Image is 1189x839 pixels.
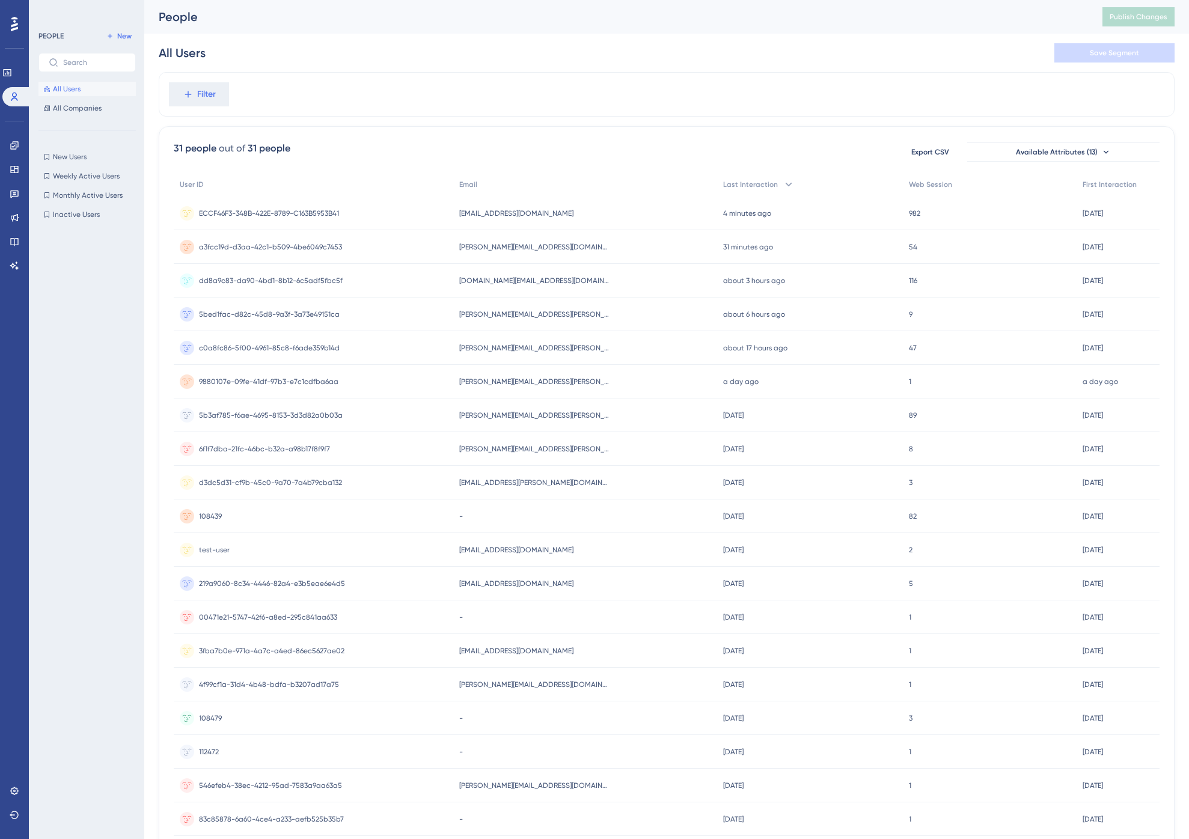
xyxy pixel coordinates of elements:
span: 1 [909,377,911,386]
span: [EMAIL_ADDRESS][DOMAIN_NAME] [459,209,573,218]
span: 47 [909,343,917,353]
span: [PERSON_NAME][EMAIL_ADDRESS][PERSON_NAME][DOMAIN_NAME] [459,410,610,420]
time: [DATE] [723,680,744,689]
span: 5b3af785-f6ae-4695-8153-3d3d82a0b03a [199,410,343,420]
span: Web Session [909,180,952,189]
span: [EMAIL_ADDRESS][DOMAIN_NAME] [459,545,573,555]
span: test-user [199,545,230,555]
span: 116 [909,276,917,285]
button: Publish Changes [1102,7,1175,26]
span: All Users [53,84,81,94]
span: Weekly Active Users [53,171,120,181]
time: [DATE] [1083,613,1103,621]
span: [PERSON_NAME][EMAIL_ADDRESS][DOMAIN_NAME] [459,242,610,252]
span: Filter [197,87,216,102]
time: about 3 hours ago [723,276,785,285]
time: [DATE] [723,512,744,520]
span: New Users [53,152,87,162]
time: [DATE] [723,647,744,655]
span: [EMAIL_ADDRESS][DOMAIN_NAME] [459,646,573,656]
span: 1 [909,747,911,757]
span: Inactive Users [53,210,100,219]
span: 4f99cf1a-31d4-4b48-bdfa-b3207ad17a75 [199,680,339,689]
div: People [159,8,1072,25]
span: a3fcc19d-d3aa-42c1-b509-4be6049c7453 [199,242,342,252]
span: [EMAIL_ADDRESS][DOMAIN_NAME] [459,579,573,588]
time: [DATE] [1083,680,1103,689]
time: [DATE] [723,411,744,419]
time: [DATE] [723,546,744,554]
time: [DATE] [723,478,744,487]
span: - [459,814,463,824]
span: 5 [909,579,913,588]
button: Monthly Active Users [38,188,136,203]
span: All Companies [53,103,102,113]
span: [PERSON_NAME][EMAIL_ADDRESS][PERSON_NAME][DOMAIN_NAME] [459,310,610,319]
button: New Users [38,150,136,164]
button: Weekly Active Users [38,169,136,183]
span: 1 [909,814,911,824]
time: about 6 hours ago [723,310,785,319]
button: Filter [169,82,229,106]
span: 1 [909,680,911,689]
span: Publish Changes [1110,12,1167,22]
span: 2 [909,545,912,555]
time: [DATE] [1083,815,1103,823]
span: 6f1f7dba-21fc-46bc-b32a-a98b17f8f9f7 [199,444,330,454]
span: d3dc5d31-cf9b-45c0-9a70-7a4b79cba132 [199,478,342,487]
div: PEOPLE [38,31,64,41]
span: [PERSON_NAME][EMAIL_ADDRESS][PERSON_NAME][DOMAIN_NAME] [459,343,610,353]
button: New [102,29,136,43]
time: a day ago [1083,377,1118,386]
span: [PERSON_NAME][EMAIL_ADDRESS][PERSON_NAME][DOMAIN_NAME] [459,444,610,454]
span: First Interaction [1083,180,1137,189]
span: [PERSON_NAME][EMAIL_ADDRESS][DOMAIN_NAME] [459,781,610,790]
time: [DATE] [1083,546,1103,554]
button: Available Attributes (13) [967,142,1160,162]
span: 82 [909,511,917,521]
time: 31 minutes ago [723,243,773,251]
span: 108479 [199,713,222,723]
span: dd8a9c83-da90-4bd1-8b12-6c5adf5fbc5f [199,276,343,285]
span: 982 [909,209,920,218]
time: [DATE] [1083,243,1103,251]
span: Export CSV [911,147,949,157]
span: Monthly Active Users [53,191,123,200]
time: [DATE] [1083,647,1103,655]
span: 112472 [199,747,219,757]
span: - [459,713,463,723]
time: [DATE] [1083,445,1103,453]
time: about 17 hours ago [723,344,787,352]
span: [PERSON_NAME][EMAIL_ADDRESS][PERSON_NAME][DOMAIN_NAME] [459,377,610,386]
span: 3fba7b0e-971a-4a7c-a4ed-86ec5627ae02 [199,646,344,656]
time: [DATE] [723,445,744,453]
span: 1 [909,781,911,790]
time: 4 minutes ago [723,209,771,218]
button: Inactive Users [38,207,136,222]
span: Save Segment [1090,48,1139,58]
time: [DATE] [1083,209,1103,218]
div: 31 people [248,141,290,156]
span: 00471e21-5747-42f6-a8ed-295c841aa633 [199,612,337,622]
time: [DATE] [1083,411,1103,419]
span: User ID [180,180,204,189]
time: [DATE] [1083,781,1103,790]
time: [DATE] [1083,714,1103,722]
div: 31 people [174,141,216,156]
input: Search [63,58,126,67]
span: Last Interaction [723,180,778,189]
button: Save Segment [1054,43,1175,63]
time: [DATE] [1083,276,1103,285]
span: 1 [909,646,911,656]
time: [DATE] [723,613,744,621]
span: 219a9060-8c34-4446-82a4-e3b5eae6e4d5 [199,579,345,588]
span: 3 [909,713,912,723]
span: ECCF46F3-348B-422E-8789-C163B5953B41 [199,209,339,218]
button: All Users [38,82,136,96]
span: c0a8fc86-5f00-4961-85c8-f6ade359b14d [199,343,340,353]
button: All Companies [38,101,136,115]
span: [EMAIL_ADDRESS][PERSON_NAME][DOMAIN_NAME] [459,478,610,487]
time: [DATE] [723,714,744,722]
span: 83c85878-6a60-4ce4-a233-aefb525b35b7 [199,814,344,824]
time: [DATE] [1083,579,1103,588]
